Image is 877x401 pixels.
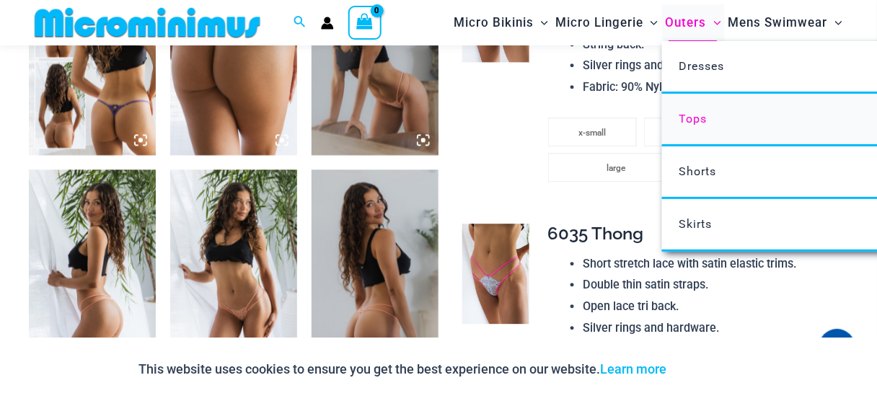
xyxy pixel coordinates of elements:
a: View Shopping Cart, empty [348,6,382,39]
span: Menu Toggle [643,4,658,41]
span: large [607,163,626,173]
span: Tops [679,112,707,125]
nav: Site Navigation [448,2,848,43]
p: This website uses cookies to ensure you get the best experience on our website. [138,358,666,380]
img: Sip Bellini 608 Micro Thong [312,169,438,360]
span: Shorts [679,164,716,178]
li: Short stretch lace with satin elastic trims. [583,253,836,275]
button: Accept [677,352,739,387]
img: Sip Bellini 608 Micro Thong [29,169,156,360]
li: Silver rings and trim. [583,55,836,76]
span: Micro Lingerie [555,4,643,41]
span: Mens Swimwear [728,4,828,41]
span: Skirts [679,217,712,231]
span: Menu Toggle [707,4,721,41]
span: Dresses [679,59,724,73]
img: MM SHOP LOGO FLAT [29,6,266,39]
li: Double thin satin straps. [583,274,836,296]
a: OutersMenu ToggleMenu Toggle [662,4,725,41]
a: Learn more [600,361,666,376]
span: Micro Bikinis [454,4,534,41]
li: Fabric: 90% Nylon - 10% Elastane. [583,76,836,98]
img: Sip Bellini 608 Micro Thong [170,169,297,360]
li: small [644,118,733,146]
a: Micro BikinisMenu ToggleMenu Toggle [450,4,552,41]
span: Menu Toggle [828,4,842,41]
a: Micro LingerieMenu ToggleMenu Toggle [552,4,661,41]
li: large [548,153,685,182]
a: Mens SwimwearMenu ToggleMenu Toggle [725,4,846,41]
a: Account icon link [321,17,334,30]
img: Savour Cotton Candy 6035 Thong [462,224,529,324]
li: Silver rings and hardware. [583,317,836,339]
li: Open lace tri back. [583,296,836,317]
span: Outers [666,4,707,41]
span: x-small [578,128,606,138]
span: Menu Toggle [534,4,548,41]
a: Search icon link [294,14,307,32]
span: 6035 Thong [548,223,644,244]
li: x-small [548,118,637,146]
